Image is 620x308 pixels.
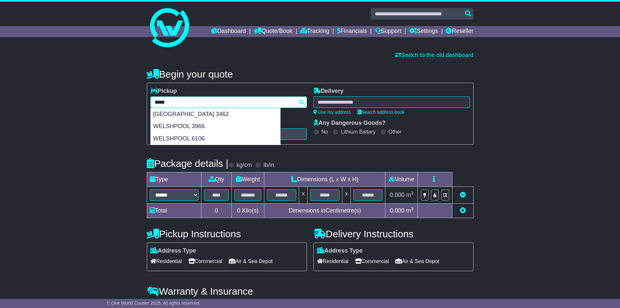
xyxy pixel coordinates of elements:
[460,192,466,198] a: Remove this item
[150,247,196,255] label: Address Type
[150,96,307,108] typeahead: Please provide city
[355,256,389,266] span: Commercial
[358,110,405,115] a: Search address book
[147,286,474,297] h4: Warranty & Insurance
[375,26,401,37] a: Support
[409,26,438,37] a: Settings
[147,228,307,239] h4: Pickup Instructions
[395,256,439,266] span: Air & Sea Depot
[147,204,201,218] td: Total
[107,301,201,306] span: © One World Courier 2025. All rights reserved.
[150,88,177,95] label: Pickup
[229,256,273,266] span: Air & Sea Depot
[201,172,231,187] td: Qty
[341,129,376,135] label: Lithium Battery
[406,207,414,214] span: m
[237,207,240,214] span: 0
[390,192,405,198] span: 0.000
[411,191,414,196] sup: 3
[395,52,473,58] a: Switch to the old dashboard
[264,172,385,187] td: Dimensions (L x W x H)
[151,133,280,145] div: WELSHPOOL 6106
[299,187,308,204] td: x
[313,228,474,239] h4: Delivery Instructions
[254,26,292,37] a: Quote/Book
[300,26,329,37] a: Tracking
[322,129,328,135] label: No
[317,256,349,266] span: Residential
[460,207,466,214] a: Add new item
[147,172,201,187] td: Type
[446,26,473,37] a: Reseller
[313,120,386,127] label: Any Dangerous Goods?
[150,256,182,266] span: Residential
[411,206,414,211] sup: 3
[263,162,274,169] label: lb/in
[385,172,418,187] td: Volume
[317,247,363,255] label: Address Type
[337,26,367,37] a: Financials
[264,204,385,218] td: Dimensions in Centimetre(s)
[151,108,280,121] div: [GEOGRAPHIC_DATA] 3462
[151,120,280,133] div: WELSHPOOL 3966
[147,69,474,80] h4: Begin your quote
[211,26,246,37] a: Dashboard
[147,158,228,169] h4: Package details |
[231,172,264,187] td: Weight
[231,204,264,218] td: Kilo(s)
[313,110,351,115] a: Use my address
[188,256,222,266] span: Commercial
[313,88,344,95] label: Delivery
[390,207,405,214] span: 0.000
[406,192,414,198] span: m
[201,204,231,218] td: 0
[342,187,351,204] td: x
[236,162,252,169] label: kg/cm
[389,129,402,135] label: Other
